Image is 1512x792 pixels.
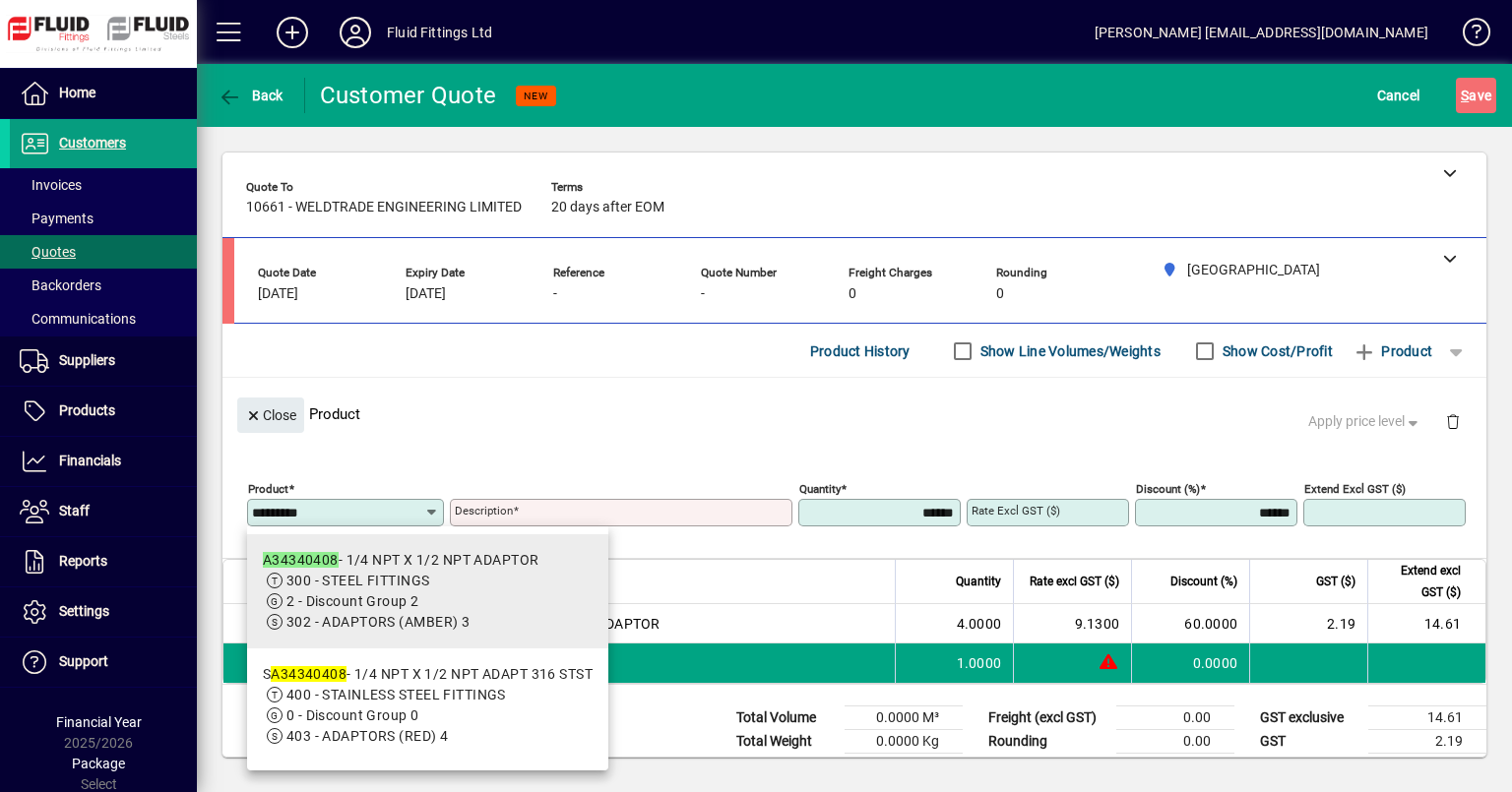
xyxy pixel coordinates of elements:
[1170,571,1237,592] span: Discount (%)
[72,756,125,771] span: Package
[1461,88,1469,103] span: S
[1131,643,1249,683] td: 0.0000
[286,573,430,588] span: 300 - STEEL FITTINGS
[524,90,548,102] span: NEW
[263,664,593,685] div: S - 1/4 NPT X 1/2 NPT ADAPT 316 STST
[1131,604,1249,643] td: 60.0000
[387,17,492,48] div: Fluid Fittings Ltd
[59,135,126,151] span: Customers
[1136,482,1200,496] mat-label: Discount (%)
[1380,560,1461,603] span: Extend excl GST ($)
[810,335,911,367] span: Product History
[1116,730,1234,754] td: 0.00
[1456,78,1496,113] button: Save
[10,487,197,536] a: Staff
[20,244,76,260] span: Quotes
[218,88,283,103] span: Back
[286,728,449,744] span: 403 - ADAPTORS (RED) 4
[245,399,296,432] span: Close
[1429,397,1477,445] button: Delete
[20,277,101,293] span: Backorders
[1367,604,1485,643] td: 14.61
[286,707,419,723] span: 0 - Discount Group 0
[286,614,471,630] span: 302 - ADAPTORS (AMBER) 3
[56,714,142,730] span: Financial Year
[222,378,1486,450] div: Product
[286,593,419,609] span: 2 - Discount Group 2
[10,336,197,386] a: Suppliers
[1030,571,1119,592] span: Rate excl GST ($)
[237,397,304,433] button: Close
[978,730,1116,754] td: Rounding
[1368,754,1486,778] td: 16.80
[10,69,197,118] a: Home
[263,550,539,571] div: - 1/4 NPT X 1/2 NPT ADAPTOR
[849,286,856,302] span: 0
[263,552,339,568] em: A34340408
[726,730,845,754] td: Total Weight
[1368,730,1486,754] td: 2.19
[957,614,1002,634] span: 4.0000
[976,341,1161,361] label: Show Line Volumes/Weights
[247,648,608,762] mat-option: SA34340408 - 1/4 NPT X 1/2 NPT ADAPT 316 STST
[320,80,497,111] div: Customer Quote
[978,706,1116,730] td: Freight (excl GST)
[845,730,963,754] td: 0.0000 Kg
[10,437,197,486] a: Financials
[59,453,121,468] span: Financials
[1116,706,1234,730] td: 0.00
[1316,571,1355,592] span: GST ($)
[59,603,109,619] span: Settings
[10,638,197,687] a: Support
[406,286,446,302] span: [DATE]
[213,78,288,113] button: Back
[1250,706,1368,730] td: GST exclusive
[551,200,664,215] span: 20 days after EOM
[248,482,288,496] mat-label: Product
[1448,4,1487,68] a: Knowledge Base
[1300,404,1430,440] button: Apply price level
[20,211,94,226] span: Payments
[1377,80,1420,111] span: Cancel
[247,534,608,648] mat-option: A34340408 - 1/4 NPT X 1/2 NPT ADAPTOR
[59,653,108,669] span: Support
[1308,411,1422,432] span: Apply price level
[972,504,1060,518] mat-label: Rate excl GST ($)
[10,269,197,302] a: Backorders
[271,666,346,682] em: A34340408
[455,504,513,518] mat-label: Description
[59,352,115,368] span: Suppliers
[1304,482,1406,496] mat-label: Extend excl GST ($)
[10,302,197,335] a: Communications
[1219,341,1333,361] label: Show Cost/Profit
[957,653,1002,673] span: 1.0000
[197,78,305,113] app-page-header-button: Back
[553,286,557,302] span: -
[10,387,197,436] a: Products
[799,482,841,496] mat-label: Quantity
[10,202,197,235] a: Payments
[20,177,82,193] span: Invoices
[845,706,963,730] td: 0.0000 M³
[701,286,705,302] span: -
[802,334,918,369] button: Product History
[258,286,298,302] span: [DATE]
[20,311,136,327] span: Communications
[10,537,197,586] a: Reports
[10,168,197,202] a: Invoices
[59,503,90,518] span: Staff
[1368,706,1486,730] td: 14.61
[10,587,197,637] a: Settings
[324,15,387,50] button: Profile
[996,286,1004,302] span: 0
[1429,412,1477,430] app-page-header-button: Delete
[1250,730,1368,754] td: GST
[1095,17,1428,48] div: [PERSON_NAME] [EMAIL_ADDRESS][DOMAIN_NAME]
[726,706,845,730] td: Total Volume
[10,235,197,269] a: Quotes
[1461,80,1491,111] span: ave
[59,85,95,100] span: Home
[1249,604,1367,643] td: 2.19
[59,402,115,418] span: Products
[232,405,309,423] app-page-header-button: Close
